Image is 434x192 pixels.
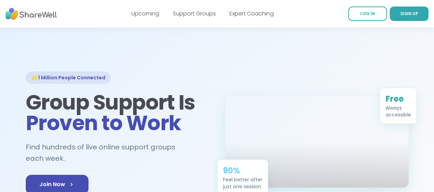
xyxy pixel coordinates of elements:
[26,142,209,164] h2: Find hundreds of live online support groups each week.
[39,180,75,189] span: Join Now
[223,165,262,176] div: 90%
[386,104,411,118] div: Always accessible
[386,93,411,104] div: Free
[230,10,274,18] a: Expert Coaching
[5,4,57,23] img: ShareWell Nav Logo
[390,7,429,21] a: SIGN UP
[26,71,111,84] div: 🌟 1 Million People Connected
[400,11,418,16] span: SIGN UP
[131,10,159,18] a: Upcoming
[173,10,216,18] a: Support Groups
[26,109,181,137] span: Proven to Work
[26,92,209,133] h1: Group Support Is
[360,11,375,16] span: LOG IN
[348,7,387,21] a: LOG IN
[223,176,262,190] div: Feel better after just one session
